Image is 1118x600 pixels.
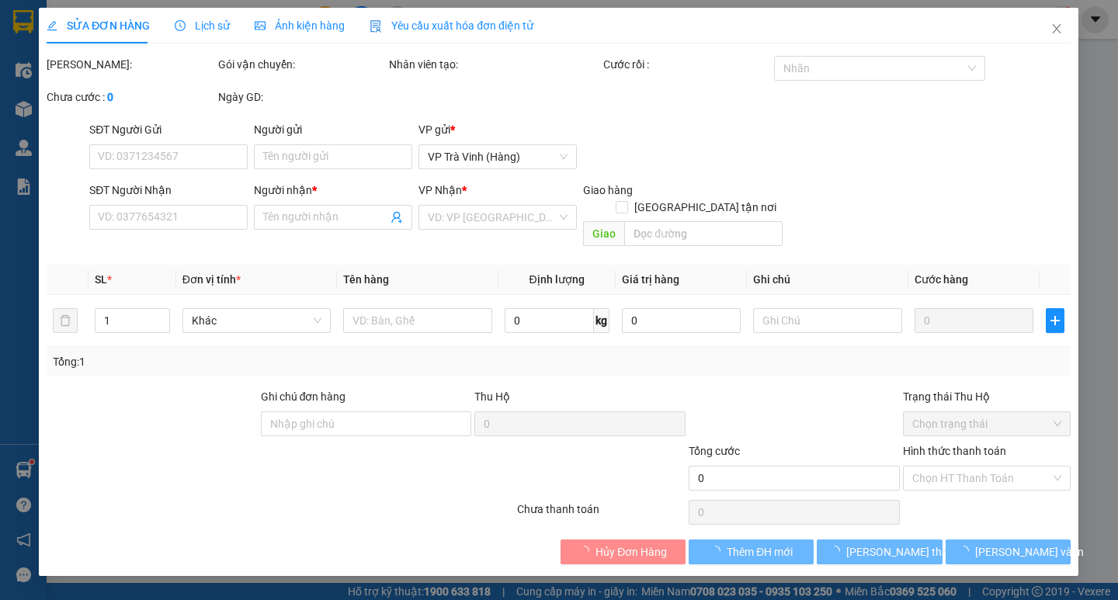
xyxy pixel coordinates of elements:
[475,390,511,403] span: Thu Hộ
[391,211,404,224] span: user-add
[95,273,107,286] span: SL
[958,546,975,557] span: loading
[596,543,668,560] span: Hủy Đơn Hàng
[1051,23,1064,35] span: close
[1036,8,1079,51] button: Close
[419,184,463,196] span: VP Nhận
[370,20,383,33] img: icon
[6,30,227,60] p: GỬI:
[261,390,346,403] label: Ghi chú đơn hàng
[516,501,688,528] div: Chưa thanh toán
[847,543,971,560] span: [PERSON_NAME] thay đổi
[370,19,534,32] span: Yêu cầu xuất hóa đơn điện tử
[107,91,113,103] b: 0
[946,539,1071,564] button: [PERSON_NAME] và In
[344,273,390,286] span: Tên hàng
[625,221,783,246] input: Dọc đường
[261,411,472,436] input: Ghi chú đơn hàng
[6,99,111,113] span: 0914812091 -
[584,221,625,246] span: Giao
[903,445,1006,457] label: Hình thức thanh toán
[748,265,908,295] th: Ghi chú
[689,445,740,457] span: Tổng cước
[727,543,793,560] span: Thêm ĐH mới
[175,20,186,31] span: clock-circle
[419,121,578,138] div: VP gửi
[584,184,634,196] span: Giao hàng
[90,121,248,138] div: SĐT Người Gửi
[6,67,156,96] span: VP [PERSON_NAME] ([GEOGRAPHIC_DATA])
[818,539,943,564] button: [PERSON_NAME] thay đổi
[529,273,585,286] span: Định lượng
[579,546,596,557] span: loading
[1047,308,1065,333] button: plus
[218,56,387,73] div: Gói vận chuyển:
[255,20,266,31] span: picture
[689,539,814,564] button: Thêm ĐH mới
[561,539,686,564] button: Hủy Đơn Hàng
[975,543,1084,560] span: [PERSON_NAME] và In
[47,56,215,73] div: [PERSON_NAME]:
[175,19,231,32] span: Lịch sử
[903,388,1071,405] div: Trạng thái Thu Hộ
[594,308,609,333] span: kg
[255,121,413,138] div: Người gửi
[47,88,215,106] div: Chưa cước :
[754,308,902,333] input: Ghi Chú
[344,308,492,333] input: VD: Bàn, Ghế
[255,19,345,32] span: Ảnh kiện hàng
[912,412,1062,435] span: Chọn trạng thái
[6,45,40,60] span: khanh
[182,273,241,286] span: Đơn vị tính
[389,56,600,73] div: Nhân viên tạo:
[830,546,847,557] span: loading
[915,308,1034,333] input: 0
[192,309,321,332] span: Khác
[6,30,193,60] span: VP [PERSON_NAME] (Hàng) -
[429,145,568,168] span: VP Trà Vinh (Hàng)
[218,88,387,106] div: Ngày GD:
[53,308,78,333] button: delete
[52,9,180,23] strong: BIÊN NHẬN GỬI HÀNG
[915,273,968,286] span: Cước hàng
[47,19,150,32] span: SỬA ĐƠN HÀNG
[1047,314,1064,327] span: plus
[47,20,57,31] span: edit
[90,182,248,199] div: SĐT Người Nhận
[603,56,772,73] div: Cước rồi :
[622,273,679,286] span: Giá trị hàng
[6,67,227,96] p: NHẬN:
[83,99,111,113] span: MẪN
[629,199,783,216] span: [GEOGRAPHIC_DATA] tận nơi
[710,546,727,557] span: loading
[53,353,432,370] div: Tổng: 1
[255,182,413,199] div: Người nhận
[6,116,37,130] span: GIAO:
